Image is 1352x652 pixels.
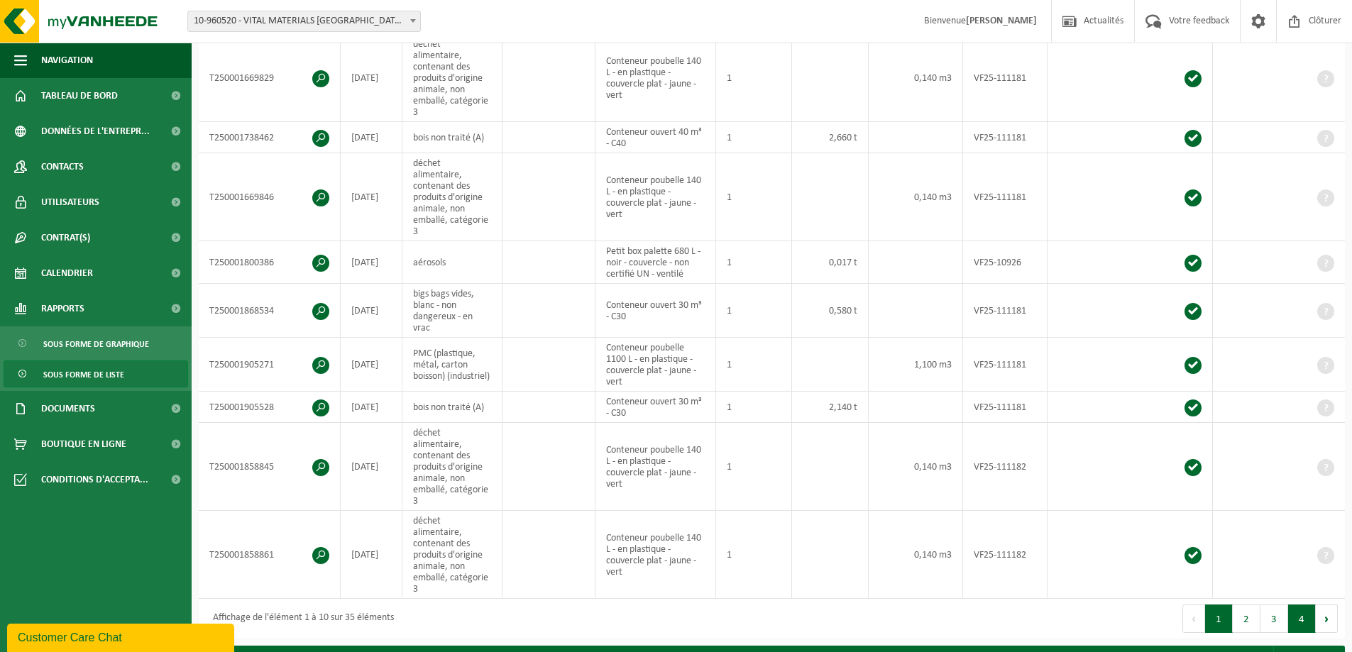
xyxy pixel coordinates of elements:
td: VF25-111182 [963,423,1048,511]
iframe: chat widget [7,621,237,652]
td: bois non traité (A) [402,122,502,153]
td: VF25-111181 [963,34,1048,122]
td: 1 [716,34,793,122]
td: VF25-111181 [963,338,1048,392]
td: 0,580 t [792,284,869,338]
td: Petit box palette 680 L - noir - couvercle - non certifié UN - ventilé [595,241,715,284]
span: Sous forme de liste [43,361,124,388]
a: Sous forme de graphique [4,330,188,357]
td: T250001868534 [199,284,341,338]
td: déchet alimentaire, contenant des produits d'origine animale, non emballé, catégorie 3 [402,34,502,122]
span: Données de l'entrepr... [41,114,150,149]
td: 1 [716,511,793,599]
a: Sous forme de liste [4,360,188,387]
span: Documents [41,391,95,426]
span: Rapports [41,291,84,326]
td: VF25-111181 [963,392,1048,423]
td: T250001669846 [199,153,341,241]
td: Conteneur poubelle 140 L - en plastique - couvercle plat - jaune - vert [595,34,715,122]
td: 2,140 t [792,392,869,423]
div: Affichage de l'élément 1 à 10 sur 35 éléments [206,606,394,631]
td: VF25-111181 [963,284,1048,338]
td: 0,140 m3 [869,423,963,511]
td: Conteneur ouvert 30 m³ - C30 [595,284,715,338]
span: Sous forme de graphique [43,331,149,358]
span: 10-960520 - VITAL MATERIALS BELGIUM S.A. - TILLY [187,11,421,32]
td: 1 [716,241,793,284]
td: 0,017 t [792,241,869,284]
td: T250001800386 [199,241,341,284]
td: [DATE] [341,241,402,284]
strong: [PERSON_NAME] [966,16,1037,26]
button: Next [1316,604,1338,633]
td: T250001669829 [199,34,341,122]
td: T250001858861 [199,511,341,599]
span: Navigation [41,43,93,78]
td: 1 [716,423,793,511]
td: [DATE] [341,392,402,423]
span: Contacts [41,149,84,184]
td: VF25-111181 [963,122,1048,153]
td: [DATE] [341,34,402,122]
td: VF25-111182 [963,511,1048,599]
td: Conteneur ouvert 30 m³ - C30 [595,392,715,423]
td: T250001905528 [199,392,341,423]
td: T250001738462 [199,122,341,153]
td: 0,140 m3 [869,511,963,599]
td: [DATE] [341,511,402,599]
button: 4 [1288,604,1316,633]
td: déchet alimentaire, contenant des produits d'origine animale, non emballé, catégorie 3 [402,153,502,241]
button: Previous [1182,604,1205,633]
td: [DATE] [341,423,402,511]
td: aérosols [402,241,502,284]
td: bigs bags vides, blanc - non dangereux - en vrac [402,284,502,338]
button: 1 [1205,604,1233,633]
td: 1 [716,122,793,153]
span: Contrat(s) [41,220,90,255]
td: 0,140 m3 [869,153,963,241]
span: Conditions d'accepta... [41,462,148,497]
td: PMC (plastique, métal, carton boisson) (industriel) [402,338,502,392]
span: 10-960520 - VITAL MATERIALS BELGIUM S.A. - TILLY [188,11,420,31]
span: Boutique en ligne [41,426,126,462]
td: 1 [716,153,793,241]
td: Conteneur poubelle 140 L - en plastique - couvercle plat - jaune - vert [595,511,715,599]
td: Conteneur poubelle 140 L - en plastique - couvercle plat - jaune - vert [595,153,715,241]
td: déchet alimentaire, contenant des produits d'origine animale, non emballé, catégorie 3 [402,511,502,599]
td: [DATE] [341,338,402,392]
td: 2,660 t [792,122,869,153]
td: T250001858845 [199,423,341,511]
span: Tableau de bord [41,78,118,114]
td: 0,140 m3 [869,34,963,122]
td: [DATE] [341,122,402,153]
td: 1 [716,392,793,423]
span: Utilisateurs [41,184,99,220]
td: 1 [716,338,793,392]
td: déchet alimentaire, contenant des produits d'origine animale, non emballé, catégorie 3 [402,423,502,511]
td: VF25-10926 [963,241,1048,284]
td: VF25-111181 [963,153,1048,241]
td: [DATE] [341,153,402,241]
span: Calendrier [41,255,93,291]
td: Conteneur poubelle 140 L - en plastique - couvercle plat - jaune - vert [595,423,715,511]
td: [DATE] [341,284,402,338]
td: Conteneur poubelle 1100 L - en plastique - couvercle plat - jaune - vert [595,338,715,392]
td: bois non traité (A) [402,392,502,423]
button: 3 [1260,604,1288,633]
td: T250001905271 [199,338,341,392]
td: 1 [716,284,793,338]
td: 1,100 m3 [869,338,963,392]
button: 2 [1233,604,1260,633]
td: Conteneur ouvert 40 m³ - C40 [595,122,715,153]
